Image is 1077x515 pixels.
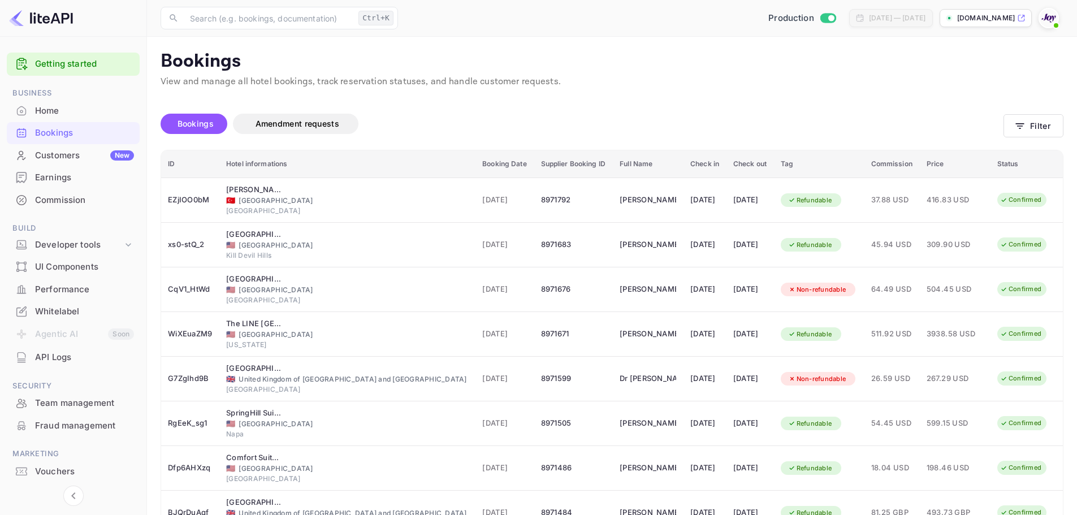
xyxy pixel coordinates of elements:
a: Home [7,100,140,121]
div: Whitelabel [35,305,134,318]
div: Refundable [781,327,840,341]
div: Team management [7,392,140,414]
span: 45.94 USD [871,239,913,251]
p: View and manage all hotel bookings, track reservation statuses, and handle customer requests. [161,75,1063,89]
div: Northampton Town Centre Hotel [226,363,283,374]
div: The LINE Hotel DC [226,318,283,330]
span: Bookings [178,119,214,128]
a: Getting started [35,58,134,71]
div: Performance [7,279,140,301]
div: UI Components [7,256,140,278]
span: [DATE] [482,283,527,296]
div: Barbara Amato [620,459,676,477]
div: Confirmed [993,371,1049,386]
div: [DATE] [733,280,767,298]
p: [DOMAIN_NAME] [957,13,1015,23]
div: 8971486 [541,459,607,477]
a: Earnings [7,167,140,188]
a: Performance [7,279,140,300]
div: [DATE] — [DATE] [869,13,925,23]
span: United States of America [226,465,235,472]
div: CqV1_HtWd [168,280,213,298]
div: [GEOGRAPHIC_DATA] [226,330,469,340]
span: [DATE] [482,328,527,340]
span: Production [768,12,814,25]
div: account-settings tabs [161,114,1004,134]
span: 511.92 USD [871,328,913,340]
button: Filter [1004,114,1063,137]
th: Check in [684,150,726,178]
p: Bookings [161,50,1063,73]
div: Bookings [35,127,134,140]
span: Security [7,380,140,392]
div: Home [35,105,134,118]
a: API Logs [7,347,140,367]
div: [DATE] [690,280,720,298]
div: API Logs [7,347,140,369]
div: UI Components [35,261,134,274]
div: Confirmed [993,282,1049,296]
span: 26.59 USD [871,373,913,385]
span: United States of America [226,286,235,293]
th: Hotel informations [219,150,475,178]
div: [DATE] [733,191,767,209]
div: EZjIOO0bM [168,191,213,209]
div: [GEOGRAPHIC_DATA] [226,285,469,295]
div: [DATE] [733,325,767,343]
div: 8971671 [541,325,607,343]
span: [DATE] [482,239,527,251]
div: Commission [35,194,134,207]
span: United States of America [226,241,235,249]
div: WiXEuaZM9 [168,325,213,343]
div: [GEOGRAPHIC_DATA] [226,384,469,395]
span: 309.90 USD [927,239,983,251]
div: Performance [35,283,134,296]
div: 8971505 [541,414,607,432]
img: With Joy [1040,9,1058,27]
div: xs0-stQ_2 [168,236,213,254]
a: Fraud management [7,415,140,436]
div: Getting started [7,53,140,76]
span: 198.46 USD [927,462,983,474]
span: United States of America [226,420,235,427]
span: Türkiye [226,197,235,204]
span: Business [7,87,140,99]
div: Earnings [7,167,140,189]
th: ID [161,150,219,178]
div: Nathan Kwon [620,280,676,298]
div: Developer tools [35,239,123,252]
div: Confirmed [993,416,1049,430]
div: 8971683 [541,236,607,254]
div: Home [7,100,140,122]
div: Fraud management [35,419,134,432]
div: Confirmed [993,237,1049,252]
div: RgEeK_sg1 [168,414,213,432]
span: [DATE] [482,417,527,430]
div: [GEOGRAPHIC_DATA] [226,464,469,474]
div: Napa [226,429,469,439]
span: 3938.58 USD [927,328,983,340]
div: Vouchers [7,461,140,483]
a: Team management [7,392,140,413]
div: Customers [35,149,134,162]
th: Tag [774,150,864,178]
th: Supplier Booking ID [534,150,613,178]
div: [DATE] [690,370,720,388]
div: Developer tools [7,235,140,255]
div: [DATE] [733,370,767,388]
div: [GEOGRAPHIC_DATA] [226,474,469,484]
span: 504.45 USD [927,283,983,296]
div: Purnima Kanchumarthi [620,414,676,432]
span: [DATE] [482,194,527,206]
div: [GEOGRAPHIC_DATA] [226,206,469,216]
div: Refundable [781,417,840,431]
div: SpringHill Suites Napa Valley [226,408,283,419]
div: Non-refundable [781,372,854,386]
span: 599.15 USD [927,417,983,430]
div: Switch to Sandbox mode [764,12,840,25]
div: [DATE] [733,459,767,477]
a: Whitelabel [7,301,140,322]
div: Refundable [781,238,840,252]
th: Booking Date [475,150,534,178]
div: Whitelabel [7,301,140,323]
